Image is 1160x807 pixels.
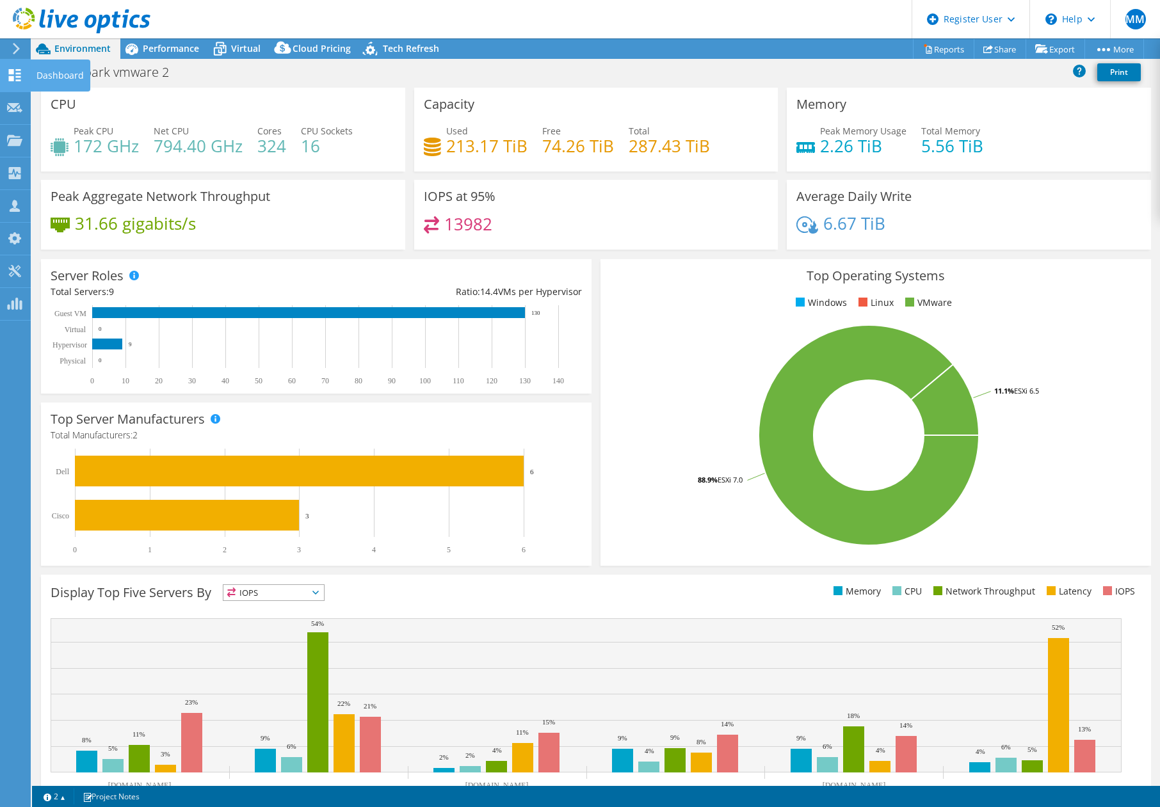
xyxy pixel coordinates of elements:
text: 70 [321,376,329,385]
text: 60 [288,376,296,385]
span: Total [629,125,650,137]
text: 9% [261,734,270,742]
text: 0 [99,357,102,364]
li: Memory [830,584,881,598]
text: 9% [618,734,627,742]
li: VMware [902,296,952,310]
text: 9% [670,733,680,741]
text: 54% [311,619,324,627]
text: 130 [519,376,531,385]
h4: 2.26 TiB [820,139,906,153]
a: Project Notes [74,788,149,804]
text: 8% [82,736,92,744]
h3: CPU [51,97,76,111]
span: IOPS [223,585,324,600]
text: 80 [355,376,362,385]
a: Print [1097,63,1141,81]
text: 4% [645,747,654,755]
span: 14.4 [480,285,498,298]
div: Total Servers: [51,285,316,299]
text: 5% [1027,746,1037,753]
li: Latency [1043,584,1092,598]
h4: 74.26 TiB [542,139,614,153]
text: 130 [531,310,540,316]
text: 9 [129,341,132,348]
text: 11% [133,730,145,738]
span: Cloud Pricing [293,42,351,54]
text: 0 [99,326,102,332]
text: 0 [90,376,94,385]
text: 3 [297,545,301,554]
text: 30 [188,376,196,385]
text: 5 [447,545,451,554]
h4: 287.43 TiB [629,139,710,153]
text: [DOMAIN_NAME] [823,781,886,790]
li: CPU [889,584,922,598]
text: 14% [899,721,912,729]
text: 40 [222,376,229,385]
text: 4% [976,747,985,755]
tspan: ESXi 6.5 [1014,386,1039,396]
text: 2% [439,753,449,761]
h4: 5.56 TiB [921,139,983,153]
h3: Top Server Manufacturers [51,412,205,426]
text: 21% [364,702,376,710]
h3: Top Operating Systems [610,269,1141,283]
span: CPU Sockets [301,125,353,137]
text: 9% [796,734,806,742]
text: Dell [56,467,69,476]
text: Hypervisor [52,340,87,349]
tspan: ESXi 7.0 [718,475,743,484]
text: Virtual [65,325,86,334]
h4: 213.17 TiB [446,139,528,153]
text: 1 [148,545,152,554]
a: 2 [35,788,74,804]
tspan: 11.1% [994,386,1014,396]
span: Virtual [231,42,261,54]
h3: Peak Aggregate Network Throughput [51,189,270,204]
h4: 13982 [444,217,492,231]
text: 6% [1001,743,1011,751]
span: Used [446,125,468,137]
span: Tech Refresh [383,42,439,54]
span: Total Memory [921,125,980,137]
h3: Memory [796,97,846,111]
text: 10 [122,376,129,385]
text: Guest VM [54,309,86,318]
text: 52% [1052,623,1065,631]
text: Cisco [52,511,69,520]
a: More [1084,39,1144,59]
text: 3% [161,750,170,758]
span: Cores [257,125,282,137]
svg: \n [1045,13,1057,25]
h4: 31.66 gigabits/s [75,216,196,230]
text: 22% [337,699,350,707]
text: 100 [419,376,431,385]
a: Export [1026,39,1085,59]
text: 23% [185,698,198,706]
text: 2 [223,545,227,554]
text: 6 [530,468,534,475]
span: Free [542,125,561,137]
span: Performance [143,42,199,54]
text: 110 [453,376,464,385]
h4: 794.40 GHz [154,139,243,153]
text: 4 [372,545,376,554]
text: 2% [465,751,475,759]
h4: 172 GHz [74,139,139,153]
div: Ratio: VMs per Hypervisor [316,285,582,299]
text: Physical [60,356,86,365]
text: [DOMAIN_NAME] [108,781,172,790]
text: 4% [876,746,885,754]
text: [DOMAIN_NAME] [465,781,529,790]
text: 8% [697,738,706,746]
li: Linux [855,296,894,310]
text: 90 [388,376,396,385]
text: 6 [522,545,526,554]
text: 120 [486,376,497,385]
text: 6% [823,742,832,750]
text: 3 [305,512,309,520]
text: 6% [287,742,296,750]
text: 11% [516,728,529,736]
text: 20 [155,376,163,385]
